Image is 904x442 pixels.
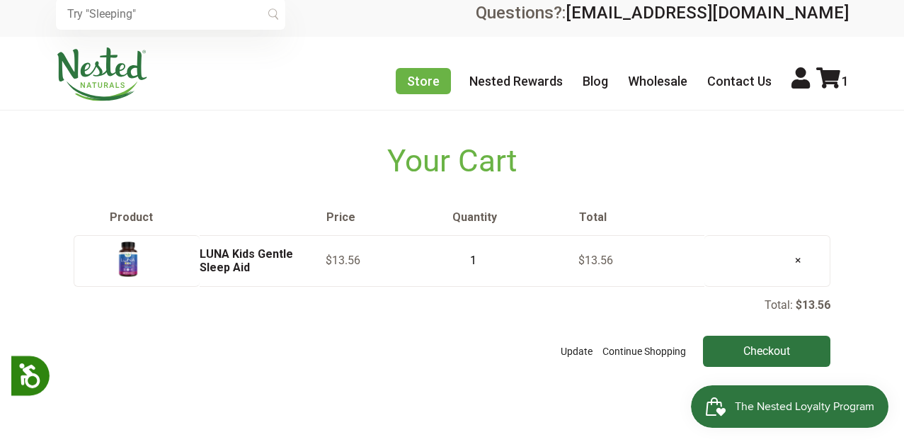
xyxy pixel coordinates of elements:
button: Update [557,336,596,367]
span: 1 [842,74,849,89]
a: LUNA Kids Gentle Sleep Aid [200,247,293,273]
img: Nested Naturals [56,47,148,101]
th: Product [74,210,326,225]
a: 1 [816,74,849,89]
div: Total: [74,297,830,367]
a: Store [396,68,451,94]
a: Nested Rewards [469,74,563,89]
span: $13.56 [578,254,613,267]
a: Contact Us [707,74,772,89]
h1: Your Cart [74,143,830,179]
th: Quantity [452,210,578,225]
p: $13.56 [796,298,830,312]
input: Checkout [703,336,830,367]
a: [EMAIL_ADDRESS][DOMAIN_NAME] [566,3,849,23]
a: × [784,242,813,278]
a: Wholesale [628,74,687,89]
th: Price [326,210,452,225]
img: LUNA Kids Gentle Sleep Aid - USA [110,242,146,277]
th: Total [578,210,704,225]
a: Continue Shopping [599,336,690,367]
div: Questions?: [476,4,849,21]
span: $13.56 [326,254,360,267]
a: Blog [583,74,608,89]
iframe: Button to open loyalty program pop-up [691,385,890,428]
